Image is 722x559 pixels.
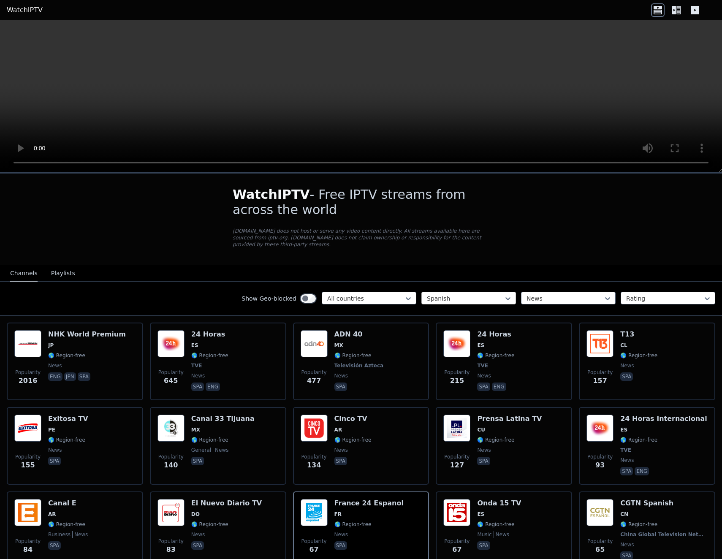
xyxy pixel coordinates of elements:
p: jpn [64,372,76,381]
img: CGTN Spanish [586,499,613,526]
span: Popularity [301,369,327,376]
span: 83 [166,545,176,555]
h6: 24 Horas [191,330,228,339]
span: 🌎 Region-free [334,352,372,359]
span: Popularity [587,453,613,460]
button: Channels [10,266,38,282]
span: 🌎 Region-free [477,352,514,359]
h6: 24 Horas Internacional [620,415,707,423]
span: TVE [191,362,202,369]
p: spa [334,457,347,465]
h6: Canal 33 Tijuana [191,415,255,423]
img: Canal 33 Tijuana [157,415,185,442]
p: spa [477,457,490,465]
h6: 24 Horas [477,330,514,339]
span: 🌎 Region-free [620,352,657,359]
p: spa [191,541,204,550]
h6: CGTN Spanish [620,499,708,507]
label: Show Geo-blocked [242,294,296,303]
span: 2016 [19,376,38,386]
span: news [191,372,205,379]
span: TVE [620,447,631,453]
span: AR [334,426,342,433]
span: MX [191,426,200,433]
img: Canal E [14,499,41,526]
span: Popularity [15,369,41,376]
span: TVE [477,362,488,369]
img: Onda 15 TV [443,499,470,526]
span: Popularity [444,538,470,545]
p: spa [477,383,490,391]
span: news [191,531,205,538]
img: 24 Horas [157,330,185,357]
span: 🌎 Region-free [334,437,372,443]
span: Popularity [587,538,613,545]
span: Popularity [15,538,41,545]
img: Exitosa TV [14,415,41,442]
span: 🌎 Region-free [48,352,85,359]
p: spa [477,541,490,550]
p: spa [78,372,90,381]
button: Playlists [51,266,75,282]
span: news [477,372,491,379]
p: spa [334,383,347,391]
span: 🌎 Region-free [191,521,228,528]
span: news [72,531,88,538]
span: 67 [452,545,461,555]
span: 157 [593,376,607,386]
img: ADN 40 [301,330,328,357]
span: business [48,531,71,538]
img: T13 [586,330,613,357]
span: general [191,447,211,453]
span: 🌎 Region-free [334,521,372,528]
p: eng [635,467,649,475]
p: spa [334,541,347,550]
span: Popularity [15,453,41,460]
img: Prensa Latina TV [443,415,470,442]
span: news [48,447,62,453]
span: 155 [21,460,35,470]
span: news [334,372,348,379]
p: spa [620,467,633,475]
h6: Canal E [48,499,88,507]
span: 🌎 Region-free [477,521,514,528]
h6: Exitosa TV [48,415,88,423]
span: Popularity [444,453,470,460]
span: Popularity [587,369,613,376]
span: news [213,447,228,453]
p: spa [191,457,204,465]
span: MX [334,342,343,349]
span: CU [477,426,485,433]
span: 🌎 Region-free [191,437,228,443]
p: eng [492,383,506,391]
span: news [48,362,62,369]
span: ES [191,342,198,349]
img: 24 Horas Internacional [586,415,613,442]
span: news [620,541,634,548]
h6: France 24 Espanol [334,499,404,507]
span: Popularity [158,453,184,460]
h6: T13 [620,330,657,339]
span: news [477,447,491,453]
span: AR [48,511,56,518]
span: music [477,531,491,538]
span: 🌎 Region-free [620,437,657,443]
span: Popularity [301,453,327,460]
img: Cinco TV [301,415,328,442]
p: spa [191,383,204,391]
a: WatchIPTV [7,5,43,15]
h6: Onda 15 TV [477,499,521,507]
span: 🌎 Region-free [191,352,228,359]
h1: - Free IPTV streams from across the world [233,187,489,217]
span: news [620,362,634,369]
a: iptv-org [268,235,288,241]
span: 645 [164,376,178,386]
span: 127 [450,460,464,470]
img: NHK World Premium [14,330,41,357]
span: 67 [309,545,318,555]
span: 84 [23,545,33,555]
span: ES [620,426,627,433]
span: 477 [307,376,321,386]
span: Televisión Azteca [334,362,384,369]
p: eng [206,383,220,391]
